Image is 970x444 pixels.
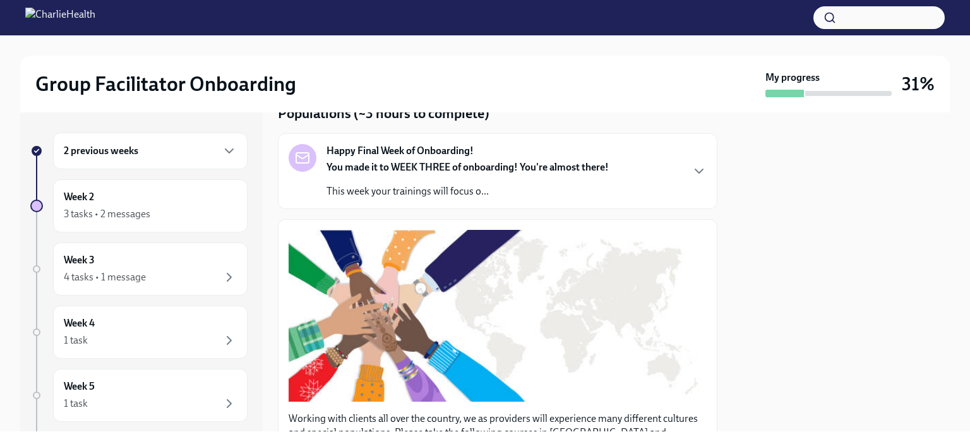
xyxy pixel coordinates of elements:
div: 3 tasks • 2 messages [64,207,150,221]
a: Week 23 tasks • 2 messages [30,179,248,232]
a: Week 34 tasks • 1 message [30,243,248,296]
strong: You made it to WEEK THREE of onboarding! You're almost there! [326,161,609,173]
h6: Week 2 [64,190,94,204]
h3: 31% [902,73,935,95]
strong: Happy Final Week of Onboarding! [326,144,474,158]
a: Week 51 task [30,369,248,422]
p: This week your trainings will focus o... [326,184,609,198]
div: 1 task [64,333,88,347]
img: CharlieHealth [25,8,95,28]
h6: Week 5 [64,380,95,393]
a: Week 41 task [30,306,248,359]
div: 1 task [64,397,88,411]
strong: My progress [765,71,820,85]
div: 4 tasks • 1 message [64,270,146,284]
button: Zoom image [289,230,707,402]
h6: Week 3 [64,253,95,267]
div: 2 previous weeks [53,133,248,169]
h2: Group Facilitator Onboarding [35,71,296,97]
h6: 2 previous weeks [64,144,138,158]
h6: Week 4 [64,316,95,330]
